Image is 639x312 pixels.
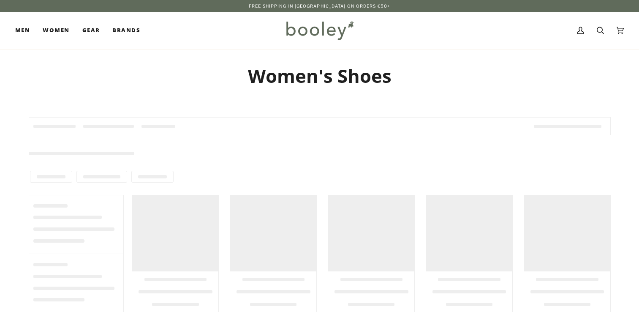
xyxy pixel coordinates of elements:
[43,26,69,35] span: Women
[76,12,106,49] a: Gear
[106,12,147,49] a: Brands
[112,26,140,35] span: Brands
[15,12,36,49] a: Men
[29,64,611,88] h1: Women's Shoes
[283,18,356,43] img: Booley
[15,26,30,35] span: Men
[249,3,390,9] p: Free Shipping in [GEOGRAPHIC_DATA] on Orders €50+
[36,12,76,49] a: Women
[82,26,100,35] span: Gear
